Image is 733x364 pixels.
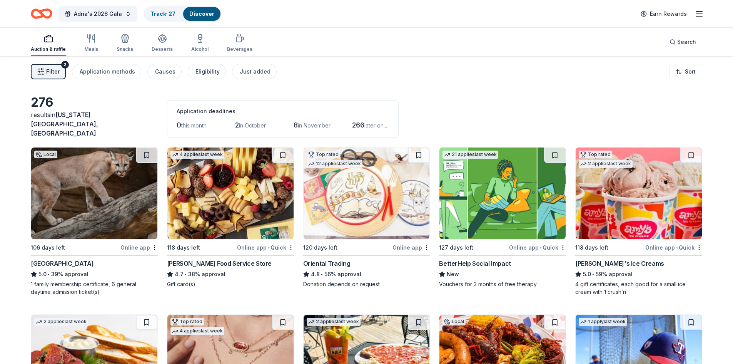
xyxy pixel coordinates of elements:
div: 1 family membership certificate, 6 general daytime admission ticket(s) [31,280,158,296]
button: Snacks [117,31,133,56]
img: Image for Amy's Ice Creams [576,148,702,239]
span: Sort [685,67,696,76]
a: Track· 27 [150,10,175,17]
a: Image for Amy's Ice CreamsTop rated2 applieslast week118 days leftOnline app•Quick[PERSON_NAME]'s... [575,147,702,296]
div: 4 gift certificates, each good for a small ice cream with 1 crush’n [575,280,702,296]
span: later on... [364,122,387,129]
span: 8 [294,121,298,129]
span: Filter [46,67,60,76]
span: 4.7 [175,270,184,279]
div: Online app [120,243,158,252]
div: 118 days left [167,243,200,252]
div: 2 applies last week [307,318,361,326]
div: 38% approval [167,270,294,279]
div: Top rated [579,151,612,158]
div: 2 [61,61,69,69]
span: • [676,245,678,251]
div: 39% approval [31,270,158,279]
span: Adria's 2026 Gala [74,9,122,18]
div: 120 days left [303,243,337,252]
span: 0 [177,121,181,129]
button: Causes [147,64,182,79]
img: Image for Houston Zoo [31,148,157,239]
div: Just added [240,67,270,76]
button: Desserts [152,31,173,56]
span: Search [677,37,696,47]
div: BetterHelp Social Impact [439,259,511,268]
div: Alcohol [191,46,209,52]
img: Image for Oriental Trading [304,148,430,239]
div: 2 applies last week [34,318,88,326]
span: New [447,270,459,279]
div: Online app Quick [645,243,702,252]
img: Image for BetterHelp Social Impact [439,148,566,239]
div: [PERSON_NAME]'s Ice Creams [575,259,664,268]
span: [US_STATE][GEOGRAPHIC_DATA], [GEOGRAPHIC_DATA] [31,111,98,137]
div: results [31,110,158,138]
button: Eligibility [188,64,226,79]
a: Discover [189,10,214,17]
div: 21 applies last week [442,151,498,159]
span: this month [181,122,207,129]
a: Home [31,5,52,23]
div: 4 applies last week [170,151,224,159]
button: Adria's 2026 Gala [58,6,137,22]
button: Auction & raffle [31,31,66,56]
span: • [593,271,594,277]
div: 59% approval [575,270,702,279]
div: Online app Quick [509,243,566,252]
button: Application methods [72,64,141,79]
a: Image for Oriental TradingTop rated12 applieslast week120 days leftOnline appOriental Trading4.8•... [303,147,430,288]
div: Local [442,318,466,325]
div: Gift card(s) [167,280,294,288]
button: Track· 27Discover [144,6,221,22]
button: Meals [84,31,98,56]
div: 106 days left [31,243,65,252]
div: Beverages [227,46,252,52]
button: Filter2 [31,64,66,79]
div: 1 apply last week [579,318,627,326]
span: 5.0 [38,270,47,279]
a: Image for Houston ZooLocal106 days leftOnline app[GEOGRAPHIC_DATA]5.0•39% approval1 family member... [31,147,158,296]
div: [PERSON_NAME] Food Service Store [167,259,272,268]
div: 2 applies last week [579,160,633,168]
button: Beverages [227,31,252,56]
button: Alcohol [191,31,209,56]
div: Oriental Trading [303,259,351,268]
div: [GEOGRAPHIC_DATA] [31,259,94,268]
a: Image for Gordon Food Service Store4 applieslast week118 days leftOnline app•Quick[PERSON_NAME] F... [167,147,294,288]
div: Eligibility [195,67,220,76]
img: Image for Gordon Food Service Store [167,148,294,239]
div: 276 [31,95,158,110]
a: Image for BetterHelp Social Impact21 applieslast week127 days leftOnline app•QuickBetterHelp Soci... [439,147,566,288]
span: • [268,245,269,251]
div: 12 applies last week [307,160,362,168]
div: 56% approval [303,270,430,279]
span: • [540,245,541,251]
div: Application deadlines [177,107,389,116]
div: Causes [155,67,175,76]
button: Sort [669,64,702,79]
div: 118 days left [575,243,608,252]
div: Desserts [152,46,173,52]
div: Online app [392,243,430,252]
div: Online app Quick [237,243,294,252]
div: 4 applies last week [170,327,224,335]
span: 5.0 [583,270,591,279]
div: Snacks [117,46,133,52]
div: Application methods [80,67,135,76]
div: Local [34,151,57,158]
span: 2 [235,121,239,129]
div: Meals [84,46,98,52]
span: 266 [352,121,364,129]
div: Donation depends on request [303,280,430,288]
span: • [321,271,323,277]
div: Top rated [170,318,204,325]
span: in [31,111,98,137]
div: Auction & raffle [31,46,66,52]
span: • [185,271,187,277]
div: 127 days left [439,243,473,252]
a: Earn Rewards [636,7,691,21]
span: • [48,271,50,277]
div: Vouchers for 3 months of free therapy [439,280,566,288]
